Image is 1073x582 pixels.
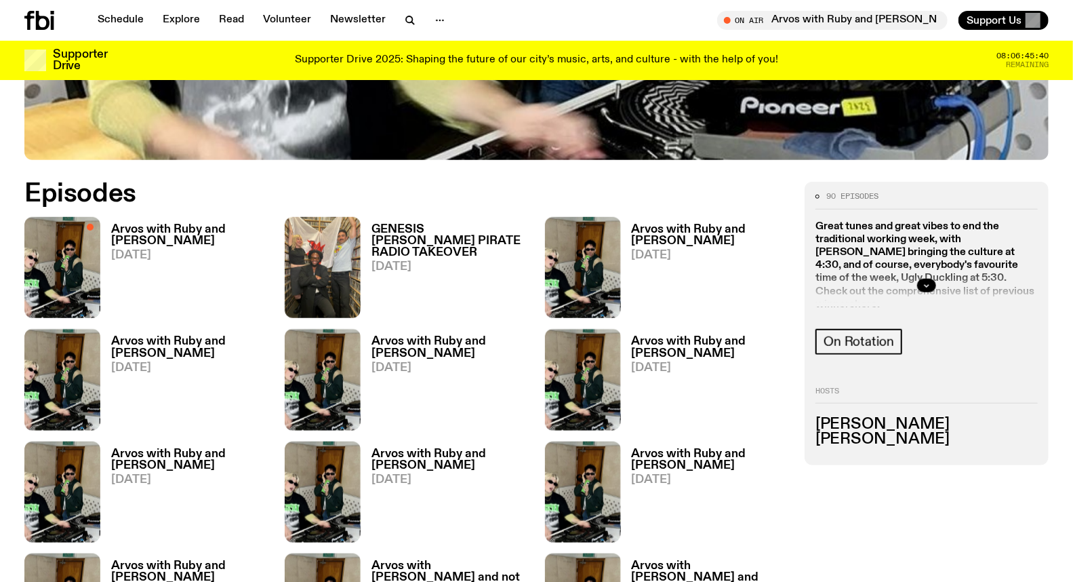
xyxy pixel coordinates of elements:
p: Supporter Drive 2025: Shaping the future of our city’s music, arts, and culture - with the help o... [295,54,778,66]
span: Support Us [967,14,1021,26]
a: Arvos with Ruby and [PERSON_NAME][DATE] [100,336,268,430]
span: [DATE] [371,474,529,486]
button: Support Us [958,11,1049,30]
span: 90 episodes [826,193,878,200]
h3: Arvos with Ruby and [PERSON_NAME] [111,336,268,359]
span: [DATE] [632,362,789,374]
h3: Arvos with Ruby and [PERSON_NAME] [632,448,789,471]
a: On Rotation [815,329,902,355]
img: Ruby wears a Collarbones t shirt and pretends to play the DJ decks, Al sings into a pringles can.... [24,217,100,318]
img: Ruby wears a Collarbones t shirt and pretends to play the DJ decks, Al sings into a pringles can.... [545,329,621,430]
img: Ruby wears a Collarbones t shirt and pretends to play the DJ decks, Al sings into a pringles can.... [285,442,361,543]
h3: Arvos with Ruby and [PERSON_NAME] [111,224,268,247]
span: [DATE] [111,250,268,261]
span: [DATE] [111,362,268,374]
span: [DATE] [371,362,529,374]
a: Arvos with Ruby and [PERSON_NAME][DATE] [361,336,529,430]
h3: [PERSON_NAME] [815,432,1038,447]
span: Remaining [1006,61,1049,69]
a: GENESIS [PERSON_NAME] PIRATE RADIO TAKEOVER[DATE] [361,224,529,318]
img: Ruby wears a Collarbones t shirt and pretends to play the DJ decks, Al sings into a pringles can.... [545,217,621,318]
img: Ruby wears a Collarbones t shirt and pretends to play the DJ decks, Al sings into a pringles can.... [285,329,361,430]
h3: Arvos with Ruby and [PERSON_NAME] [632,224,789,247]
h3: GENESIS [PERSON_NAME] PIRATE RADIO TAKEOVER [371,224,529,258]
h3: [PERSON_NAME] [815,417,1038,432]
a: Explore [155,11,208,30]
span: [DATE] [632,250,789,261]
h3: Arvos with Ruby and [PERSON_NAME] [371,336,529,359]
h3: Supporter Drive [53,49,107,72]
a: Arvos with Ruby and [PERSON_NAME][DATE] [621,224,789,318]
h3: Arvos with Ruby and [PERSON_NAME] [371,448,529,471]
span: [DATE] [632,474,789,486]
img: Ruby wears a Collarbones t shirt and pretends to play the DJ decks, Al sings into a pringles can.... [545,442,621,543]
a: Arvos with Ruby and [PERSON_NAME][DATE] [100,224,268,318]
a: Read [211,11,252,30]
img: Ruby wears a Collarbones t shirt and pretends to play the DJ decks, Al sings into a pringles can.... [24,329,100,430]
a: Arvos with Ruby and [PERSON_NAME][DATE] [621,336,789,430]
a: Arvos with Ruby and [PERSON_NAME][DATE] [100,448,268,543]
a: Newsletter [322,11,394,30]
span: On Rotation [824,334,894,349]
a: Arvos with Ruby and [PERSON_NAME][DATE] [361,448,529,543]
button: On AirArvos with Ruby and [PERSON_NAME] [717,11,948,30]
span: 08:06:45:40 [996,52,1049,60]
h2: Episodes [24,182,702,206]
a: Volunteer [255,11,319,30]
h2: Hosts [815,387,1038,404]
img: Ruby wears a Collarbones t shirt and pretends to play the DJ decks, Al sings into a pringles can.... [24,442,100,543]
a: Schedule [89,11,152,30]
a: Arvos with Ruby and [PERSON_NAME][DATE] [621,448,789,543]
h3: Arvos with Ruby and [PERSON_NAME] [111,448,268,471]
span: [DATE] [371,261,529,273]
h3: Arvos with Ruby and [PERSON_NAME] [632,336,789,359]
strong: Great tunes and great vibes to end the traditional working week, with [PERSON_NAME] bringing the ... [815,221,1034,310]
span: [DATE] [111,474,268,486]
